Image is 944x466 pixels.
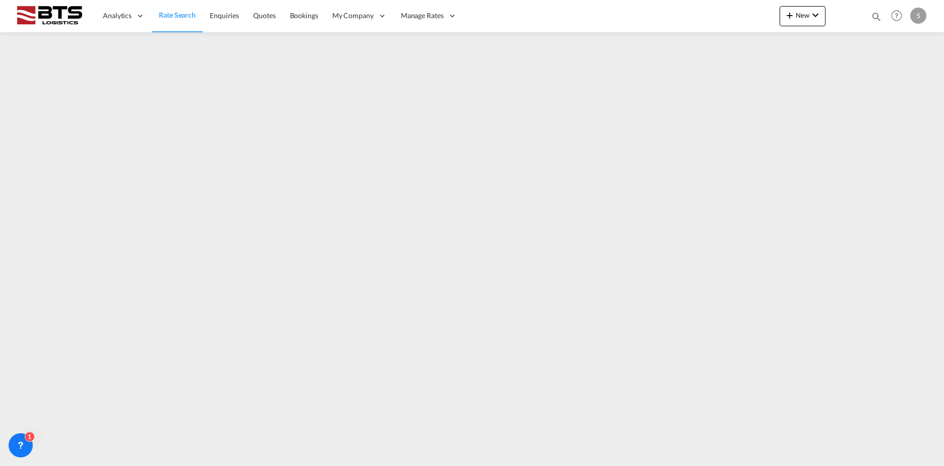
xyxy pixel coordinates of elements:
[253,11,275,20] span: Quotes
[888,7,910,25] div: Help
[780,6,825,26] button: icon-plus 400-fgNewicon-chevron-down
[290,11,318,20] span: Bookings
[159,11,196,19] span: Rate Search
[871,11,882,26] div: icon-magnify
[910,8,926,24] div: S
[103,11,132,21] span: Analytics
[784,11,821,19] span: New
[784,9,796,21] md-icon: icon-plus 400-fg
[15,5,83,27] img: cdcc71d0be7811ed9adfbf939d2aa0e8.png
[401,11,444,21] span: Manage Rates
[332,11,374,21] span: My Company
[210,11,239,20] span: Enquiries
[809,9,821,21] md-icon: icon-chevron-down
[888,7,905,24] span: Help
[871,11,882,22] md-icon: icon-magnify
